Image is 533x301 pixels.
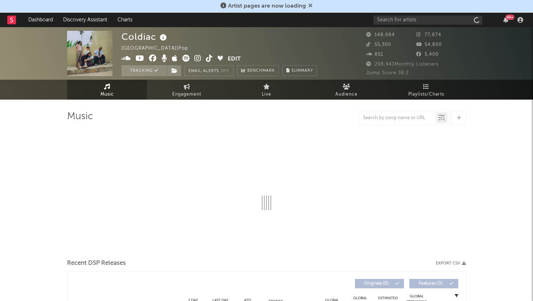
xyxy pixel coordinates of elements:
[121,65,167,76] button: Tracking
[414,281,447,286] span: Features ( 0 )
[112,13,137,27] a: Charts
[121,44,197,53] div: [GEOGRAPHIC_DATA] | Pop
[228,3,306,9] span: Artist pages are now loading
[306,80,386,100] a: Audience
[227,80,306,100] a: Live
[221,69,230,73] em: Off
[505,14,515,20] div: 99 +
[121,31,169,43] div: Coldiac
[262,90,271,99] span: Live
[247,67,275,75] span: Benchmark
[416,52,439,57] span: 5,400
[386,80,466,100] a: Playlists/Charts
[67,80,147,100] a: Music
[408,90,444,99] span: Playlists/Charts
[366,71,409,75] span: Jump Score: 38.2
[335,90,358,99] span: Audience
[355,279,404,288] button: Originals(0)
[366,42,391,47] span: 55,300
[416,42,442,47] span: 54,800
[100,90,114,99] span: Music
[172,90,201,99] span: Engagement
[282,65,317,76] button: Summary
[67,259,126,268] span: Recent DSP Releases
[366,33,395,37] span: 148,984
[360,281,393,286] span: Originals ( 0 )
[366,52,383,57] span: 851
[409,279,458,288] button: Features(0)
[185,65,234,76] button: Email AlertsOff
[416,33,441,37] span: 77,874
[436,261,466,266] button: Export CSV
[366,62,439,67] span: 298,441 Monthly Listeners
[147,80,227,100] a: Engagement
[292,69,313,73] span: Summary
[58,13,112,27] a: Discovery Assistant
[308,3,313,9] span: Dismiss
[228,55,241,64] button: Edit
[23,13,58,27] a: Dashboard
[237,65,279,76] a: Benchmark
[373,16,482,25] input: Search for artists
[359,115,436,121] input: Search by song name or URL
[503,17,508,23] button: 99+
